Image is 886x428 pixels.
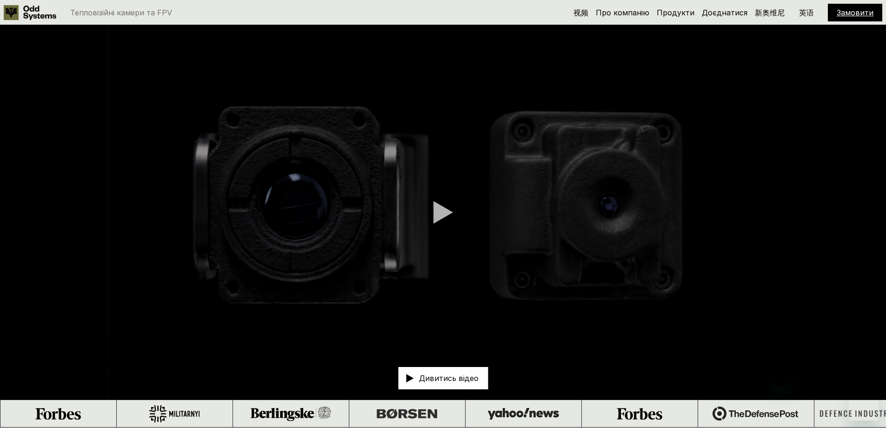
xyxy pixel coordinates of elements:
font: 英语 [799,8,814,17]
a: 视频 [573,8,588,17]
a: 新奥维尼 [755,8,785,17]
a: Доєднатися [702,8,747,17]
font: Дивитись відео [419,374,479,383]
a: Замовити [837,8,873,17]
font: Тепловізійні камери та FPV [70,8,172,17]
iframe: 关闭消息 [772,368,790,387]
a: Про компанію [596,8,649,17]
a: Продукти [657,8,694,17]
iframe: 启动消息传送窗口的按钮 [849,391,879,421]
